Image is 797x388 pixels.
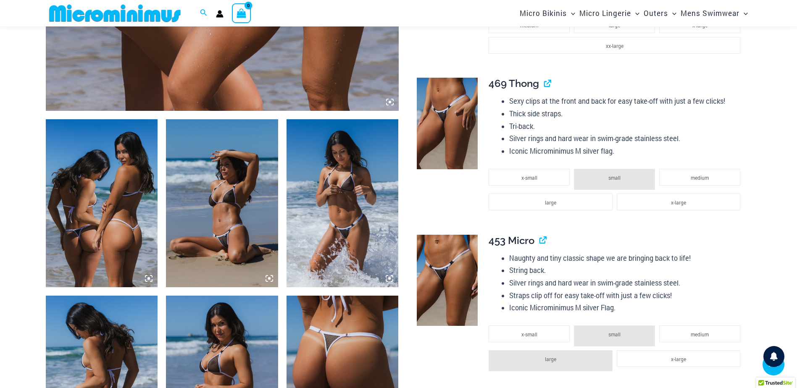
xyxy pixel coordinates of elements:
[489,77,539,89] span: 469 Thong
[617,350,740,367] li: x-large
[489,234,534,246] span: 453 Micro
[574,325,655,346] li: small
[659,325,740,342] li: medium
[46,4,184,23] img: MM SHOP LOGO FLAT
[739,3,748,24] span: Menu Toggle
[509,264,744,277] li: String back.
[216,10,224,18] a: Account icon link
[518,3,577,24] a: Micro BikinisMenu ToggleMenu Toggle
[668,3,676,24] span: Menu Toggle
[577,3,642,24] a: Micro LingerieMenu ToggleMenu Toggle
[200,8,208,19] a: Search icon link
[287,119,399,287] img: Tradewinds Ink and Ivory 317 Tri Top 469 Thong
[520,22,538,29] span: medium
[631,3,639,24] span: Menu Toggle
[545,199,556,206] span: large
[509,301,744,314] li: Iconic Microminimus M silver Flag.
[509,289,744,302] li: Straps clip off for easy take-off with just a few clicks!
[617,194,740,210] li: x-large
[509,277,744,289] li: Silver rings and hard wear in swim-grade stainless steel.
[644,3,668,24] span: Outers
[642,3,679,24] a: OutersMenu ToggleMenu Toggle
[166,119,278,287] img: Tradewinds Ink and Ivory 317 Tri Top 469 Thong
[489,194,612,210] li: large
[516,1,752,25] nav: Site Navigation
[509,120,744,133] li: Tri-back.
[608,331,621,338] span: small
[489,37,740,54] li: xx-large
[489,350,612,371] li: large
[609,22,620,29] span: large
[608,174,621,181] span: small
[509,95,744,107] li: Sexy clips at the front and back for easy take-off with just a few clicks!
[681,3,739,24] span: Mens Swimwear
[417,235,478,326] img: Tradewinds Ink and Ivory 317 Tri Top 453 Micro
[574,169,655,190] li: small
[489,325,570,342] li: x-small
[417,78,478,169] img: Tradewinds Ink and Ivory 469 Thong
[671,356,686,362] span: x-large
[232,3,251,23] a: View Shopping Cart, empty
[509,145,744,157] li: Iconic Microminimus M silver flag.
[520,3,567,24] span: Micro Bikinis
[679,3,750,24] a: Mens SwimwearMenu ToggleMenu Toggle
[509,252,744,265] li: Naughty and tiny classic shape we are bringing back to life!
[579,3,631,24] span: Micro Lingerie
[659,169,740,186] li: medium
[692,22,708,29] span: x-large
[691,331,709,338] span: medium
[489,169,570,186] li: x-small
[509,107,744,120] li: Thick side straps.
[509,132,744,145] li: Silver rings and hard wear in swim-grade stainless steel.
[545,356,556,362] span: large
[567,3,575,24] span: Menu Toggle
[691,174,709,181] span: medium
[671,199,686,206] span: x-large
[521,331,537,338] span: x-small
[46,119,158,287] img: Top Bum Pack b
[606,42,623,49] span: xx-large
[521,174,537,181] span: x-small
